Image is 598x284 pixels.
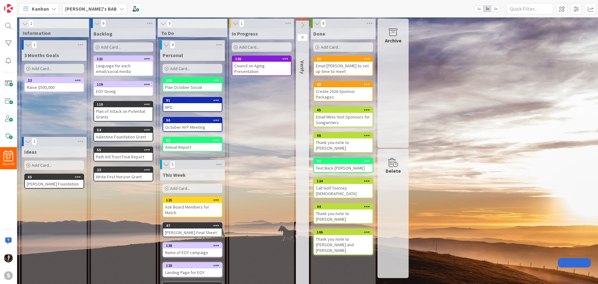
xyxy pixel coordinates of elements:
[163,268,222,277] div: Landing Page for EOY
[163,172,186,178] span: This Week
[25,174,83,180] div: 65
[239,20,244,27] span: 1
[317,205,373,209] div: 44
[314,204,373,223] div: 44Thank you note to [PERSON_NAME]
[317,57,373,61] div: 53
[385,37,401,44] div: Archive
[317,133,373,138] div: 98
[314,158,373,164] div: 94
[161,30,219,36] span: To Do
[32,66,52,71] span: Add Card...
[314,209,373,223] div: Thank you note to [PERSON_NAME]
[163,103,222,111] div: NPD
[317,108,373,112] div: 45
[314,178,373,198] div: 124Call Golf Tourney [DEMOGRAPHIC_DATA]
[491,6,500,12] span: 3x
[163,123,222,131] div: October AFP Meeting
[23,30,81,36] span: Information
[94,153,153,161] div: Path Intl Trust Final Report
[94,133,153,141] div: Valentine Foundation Grant
[32,162,52,168] span: Add Card...
[163,118,222,131] div: 90October AFP Meeting
[166,224,222,228] div: 47
[29,20,34,27] span: 2
[94,173,153,181] div: Write First Horizon Grant
[25,78,83,83] div: 22
[314,133,373,138] div: 98
[94,82,153,95] div: 119EOY Giving
[232,56,291,75] div: 136Council on Aging Presentation
[314,82,373,87] div: 49
[97,102,153,107] div: 110
[163,223,222,237] div: 47[PERSON_NAME] Final Sheet
[313,31,325,37] span: Done
[506,3,553,14] input: Quick Filter...
[314,56,373,62] div: 53
[483,6,491,12] span: 2x
[232,56,291,62] div: 136
[163,197,222,203] div: 125
[97,128,153,132] div: 54
[299,60,306,74] span: Verify
[25,83,83,91] div: Raise $500,000
[94,167,153,181] div: 23Write First Horizon Grant
[94,102,153,121] div: 110Plan of Attack on Potential Grants
[239,44,259,50] span: Add Card...
[170,66,190,71] span: Add Card...
[163,137,222,143] div: 92
[94,127,153,133] div: 54
[6,155,11,160] span: 57
[94,87,153,95] div: EOY Giving
[163,197,222,217] div: 125Ask Board Members for Match
[314,235,373,254] div: Thank you note to [PERSON_NAME] and [PERSON_NAME]
[28,78,83,83] div: 22
[32,41,37,49] span: 1
[166,138,222,142] div: 92
[314,107,373,113] div: 45
[94,62,153,75] div: Language for each email/social media
[4,271,13,280] div: S
[170,41,175,49] span: 4
[314,158,373,172] div: 94Text Back [PERSON_NAME]
[232,62,291,75] div: Council on Aging Presentation
[163,98,222,103] div: 91
[163,203,222,217] div: Ask Board Members for Match
[170,161,175,168] span: 5
[166,98,222,103] div: 91
[94,56,153,62] div: 121
[166,118,222,123] div: 90
[166,263,222,268] div: 120
[166,198,222,202] div: 125
[94,82,153,87] div: 119
[25,78,83,91] div: 22Raise $500,000
[24,52,59,58] span: 3 Months Goals
[232,31,258,37] span: In Progress
[163,137,222,151] div: 92Annual Report
[163,263,222,277] div: 120Landing Page for EOY
[163,243,222,257] div: 138Name of EOY campaign
[101,44,121,50] span: Add Card...
[94,102,153,107] div: 110
[317,179,373,183] div: 124
[97,82,153,87] div: 119
[314,178,373,184] div: 124
[163,52,183,58] span: Personal
[4,254,13,262] img: AB
[94,147,153,161] div: 55Path Intl Trust Final Report
[475,6,483,12] span: 1x
[163,143,222,151] div: Annual Report
[314,229,373,254] div: 106Thank you note to [PERSON_NAME] and [PERSON_NAME]
[163,98,222,111] div: 91NPD
[24,149,37,155] span: Ideas
[97,57,153,61] div: 121
[314,164,373,172] div: Text Back [PERSON_NAME]
[94,167,153,173] div: 23
[314,87,373,101] div: Create 2026 Sponsor Packages
[4,4,13,13] img: Visit kanbanzone.com
[321,44,341,50] span: Add Card...
[317,159,373,163] div: 94
[93,31,112,37] span: Backlog
[163,223,222,229] div: 47
[163,78,222,91] div: 118Plan October Social
[166,243,222,248] div: 138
